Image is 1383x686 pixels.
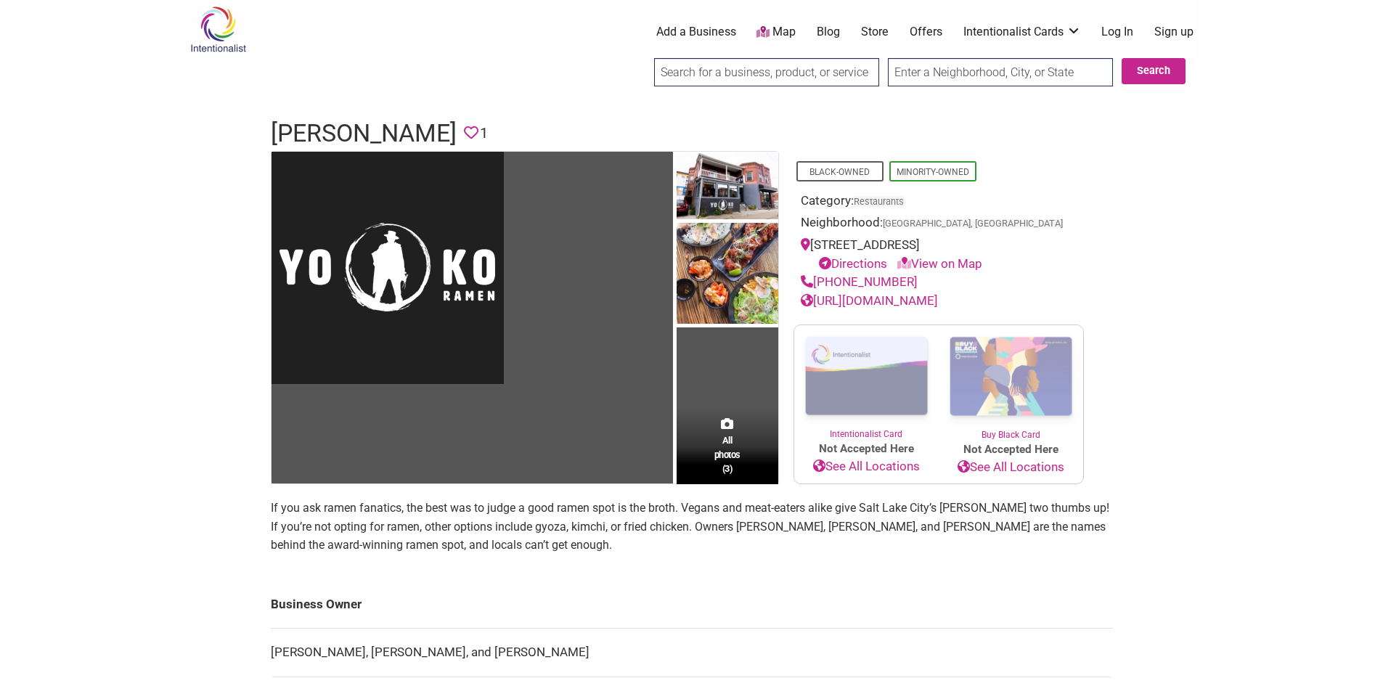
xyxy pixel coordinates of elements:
div: Neighborhood: [801,213,1077,236]
a: Directions [819,256,887,271]
div: Category: [801,192,1077,214]
p: If you ask ramen fanatics, the best was to judge a good ramen spot is the broth. Vegans and meat-... [271,499,1113,555]
a: Buy Black Card [939,325,1083,441]
a: Add a Business [656,24,736,40]
a: [PHONE_NUMBER] [801,274,918,289]
span: Not Accepted Here [939,441,1083,458]
span: [GEOGRAPHIC_DATA], [GEOGRAPHIC_DATA] [883,219,1063,229]
td: [PERSON_NAME], [PERSON_NAME], and [PERSON_NAME] [271,629,1113,677]
td: Business Owner [271,581,1113,629]
span: 1 [480,122,488,144]
a: Black-Owned [809,167,870,177]
a: See All Locations [939,458,1083,477]
a: Store [861,24,889,40]
a: Blog [817,24,840,40]
a: See All Locations [794,457,939,476]
a: Offers [910,24,942,40]
button: Search [1122,58,1186,84]
a: Log In [1101,24,1133,40]
img: Buy Black Card [939,325,1083,428]
a: Restaurants [854,196,904,207]
input: Enter a Neighborhood, City, or State [888,58,1113,86]
a: View on Map [897,256,982,271]
a: [URL][DOMAIN_NAME] [801,293,938,308]
input: Search for a business, product, or service [654,58,879,86]
img: Intentionalist Card [794,325,939,428]
a: Intentionalist Cards [963,24,1081,40]
a: Map [756,24,796,41]
a: Sign up [1154,24,1194,40]
div: [STREET_ADDRESS] [801,236,1077,273]
img: Intentionalist [184,6,253,53]
h1: [PERSON_NAME] [271,116,457,151]
span: All photos (3) [714,433,741,475]
a: Intentionalist Card [794,325,939,441]
a: Minority-Owned [897,167,969,177]
span: Not Accepted Here [794,441,939,457]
